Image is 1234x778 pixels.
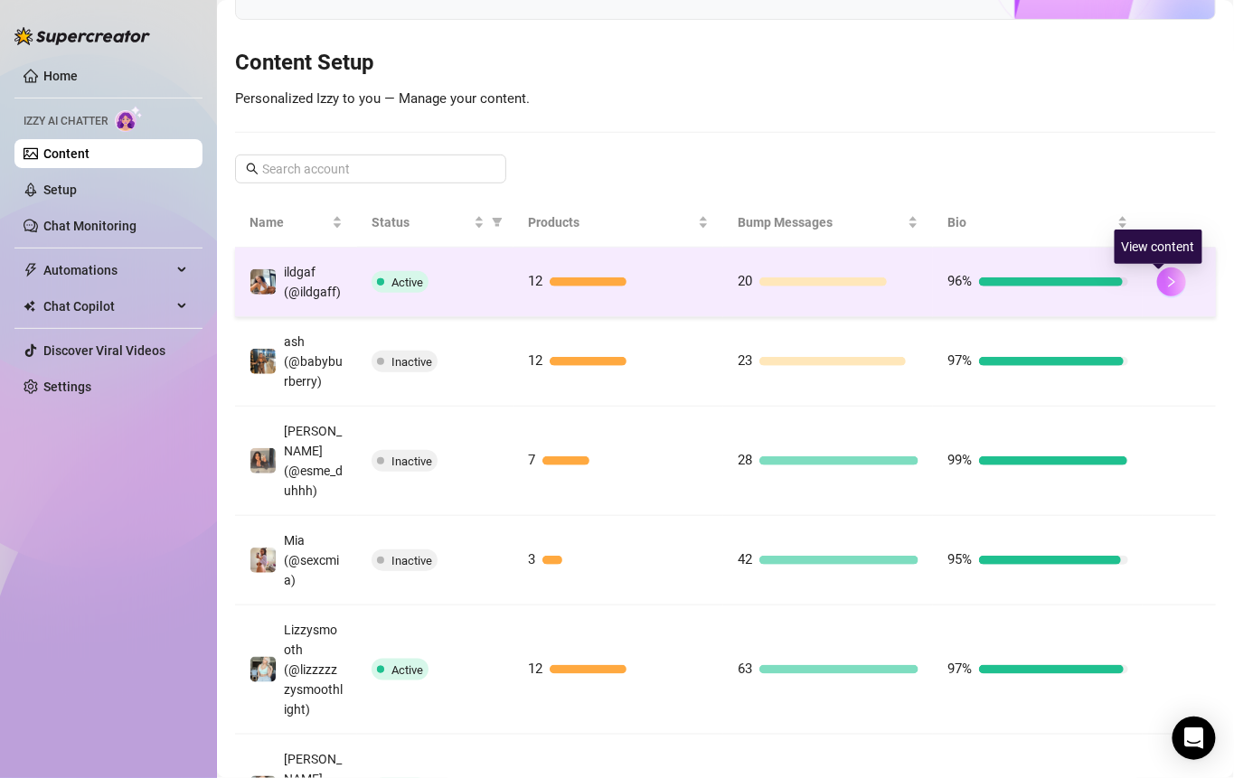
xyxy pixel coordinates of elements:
img: Mia (@sexcmia) [250,548,276,573]
span: Bump Messages [738,212,904,232]
span: Status [372,212,470,232]
th: Bump Messages [723,198,933,248]
span: Izzy AI Chatter [24,113,108,130]
img: Chat Copilot [24,300,35,313]
input: Search account [262,159,481,179]
button: right [1157,267,1186,296]
a: Settings [43,380,91,394]
span: Automations [43,256,172,285]
span: Active [391,276,423,289]
span: Bio [947,212,1114,232]
span: search [246,163,259,175]
span: Mia (@sexcmia) [284,533,339,587]
th: Products [513,198,723,248]
span: ildgaf (@ildgaff) [284,265,341,299]
img: AI Chatter [115,106,143,132]
span: 12 [528,352,542,369]
span: 20 [738,273,752,289]
a: Discover Viral Videos [43,343,165,358]
img: logo-BBDzfeDw.svg [14,27,150,45]
div: View content [1115,230,1202,264]
span: Chat Copilot [43,292,172,321]
a: Chat Monitoring [43,219,137,233]
span: right [1165,276,1178,288]
span: 42 [738,551,752,567]
span: Inactive [391,355,432,369]
span: thunderbolt [24,263,38,277]
img: Lizzysmooth (@lizzzzzzysmoothlight) [250,657,276,682]
th: Bio [933,198,1143,248]
span: filter [492,217,503,228]
div: Open Intercom Messenger [1173,717,1216,760]
h3: Content Setup [235,49,1216,78]
span: [PERSON_NAME] (@esme_duhhh) [284,424,343,498]
a: Content [43,146,89,161]
span: 63 [738,661,752,677]
span: filter [488,209,506,236]
img: ildgaf (@ildgaff) [250,269,276,295]
th: Status [357,198,513,248]
span: Active [391,663,423,677]
span: Name [250,212,328,232]
span: Products [528,212,694,232]
span: ash (@babyburberry) [284,334,343,389]
span: 12 [528,661,542,677]
span: 7 [528,452,535,468]
span: 28 [738,452,752,468]
span: 97% [947,352,972,369]
img: Esmeralda (@esme_duhhh) [250,448,276,473]
span: 23 [738,352,752,369]
span: 12 [528,273,542,289]
img: ash (@babyburberry) [250,349,276,374]
th: Name [235,198,357,248]
a: Home [43,69,78,83]
span: 99% [947,452,972,468]
span: Lizzysmooth (@lizzzzzzysmoothlight) [284,623,343,717]
span: Personalized Izzy to you — Manage your content. [235,90,530,107]
span: Inactive [391,455,432,468]
span: 96% [947,273,972,289]
span: 95% [947,551,972,567]
span: 97% [947,661,972,677]
span: 3 [528,551,535,567]
span: Inactive [391,554,432,567]
a: Setup [43,183,77,197]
